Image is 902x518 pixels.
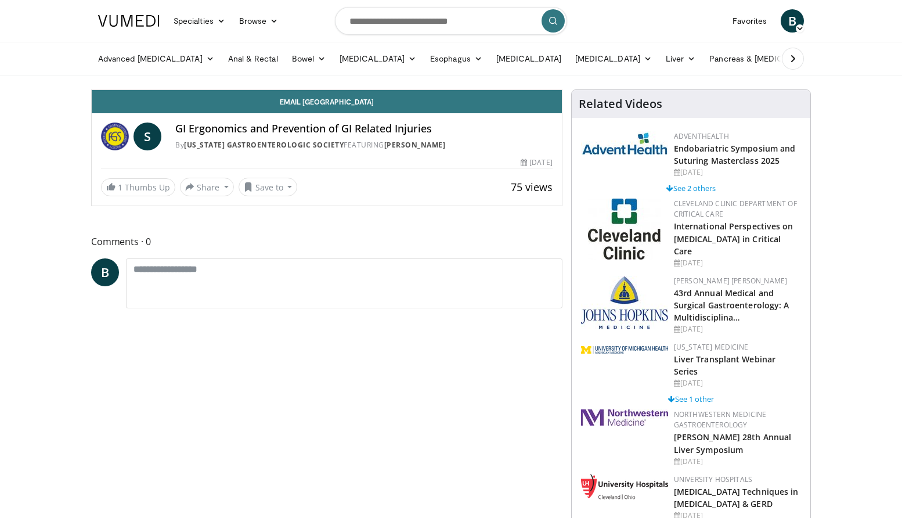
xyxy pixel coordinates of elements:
a: Pancreas & [MEDICAL_DATA] [702,47,838,70]
a: Esophagus [423,47,489,70]
a: Northwestern Medicine Gastroenterology [674,409,767,430]
a: [PERSON_NAME] [384,140,446,150]
a: International Perspectives on [MEDICAL_DATA] in Critical Care [674,221,793,256]
span: 1 [118,182,122,193]
a: [PERSON_NAME] 28th Annual Liver Symposium [674,431,792,455]
a: University Hospitals [674,474,752,484]
a: Cleveland Clinic Department of Critical Care [674,199,797,219]
a: See 2 others [666,183,716,193]
a: Advanced [MEDICAL_DATA] [91,47,221,70]
img: 7efbc4f9-e78b-438d-b5a1-5a81cc36a986.png.150x105_q85_autocrop_double_scale_upscale_version-0.2.png [581,346,668,354]
a: Email [GEOGRAPHIC_DATA] [92,90,562,113]
h4: GI Ergonomics and Prevention of GI Related Injuries [175,123,553,135]
div: By FEATURING [175,140,553,150]
button: Save to [239,178,298,196]
img: 5f0cf59e-536a-4b30-812c-ea06339c9532.jpg.150x105_q85_autocrop_double_scale_upscale_version-0.2.jpg [588,199,661,260]
div: [DATE] [674,167,801,178]
a: [MEDICAL_DATA] [568,47,659,70]
a: Specialties [167,9,232,33]
span: 75 views [511,180,553,194]
a: S [134,123,161,150]
a: [MEDICAL_DATA] [489,47,568,70]
span: Comments 0 [91,234,562,249]
div: [DATE] [521,157,552,168]
div: [DATE] [674,324,801,334]
a: Browse [232,9,286,33]
a: Favorites [726,9,774,33]
a: B [781,9,804,33]
button: Share [180,178,234,196]
h4: Related Videos [579,97,662,111]
img: 5c3c682d-da39-4b33-93a5-b3fb6ba9580b.jpg.150x105_q85_autocrop_double_scale_upscale_version-0.2.jpg [581,131,668,155]
a: Liver Transplant Webinar Series [674,354,775,377]
img: 37f2bdae-6af4-4c49-ae65-fb99e80643fa.png.150x105_q85_autocrop_double_scale_upscale_version-0.2.jpg [581,409,668,426]
a: See 1 other [668,394,714,404]
a: [MEDICAL_DATA] [333,47,423,70]
a: [US_STATE] Medicine [674,342,748,352]
a: Liver [659,47,702,70]
input: Search topics, interventions [335,7,567,35]
a: Anal & Rectal [221,47,285,70]
img: 4dda5019-df37-4809-8c64-bdc3c4697fb4.png.150x105_q85_autocrop_double_scale_upscale_version-0.2.png [581,474,668,499]
a: Bowel [285,47,333,70]
a: 43rd Annual Medical and Surgical Gastroenterology: A Multidisciplina… [674,287,789,323]
a: [MEDICAL_DATA] Techniques in [MEDICAL_DATA] & GERD [674,486,799,509]
img: VuMedi Logo [98,15,160,27]
a: 1 Thumbs Up [101,178,175,196]
a: AdventHealth [674,131,729,141]
div: [DATE] [674,258,801,268]
a: [PERSON_NAME] [PERSON_NAME] [674,276,788,286]
a: B [91,258,119,286]
div: [DATE] [674,456,801,467]
a: Endobariatric Symposium and Suturing Masterclass 2025 [674,143,796,166]
div: [DATE] [674,378,801,388]
img: c99d8ef4-c3cd-4e38-8428-4f59a70fa7e8.jpg.150x105_q85_autocrop_double_scale_upscale_version-0.2.jpg [581,276,668,329]
img: Florida Gastroenterologic Society [101,123,129,150]
a: [US_STATE] Gastroenterologic Society [184,140,344,150]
